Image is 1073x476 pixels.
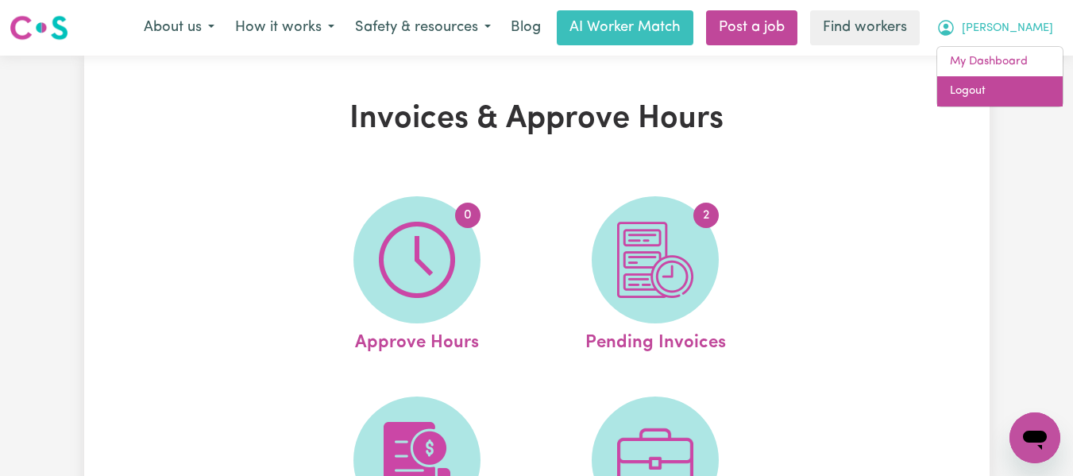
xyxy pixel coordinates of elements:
[937,47,1063,77] a: My Dashboard
[810,10,920,45] a: Find workers
[455,203,481,228] span: 0
[10,14,68,42] img: Careseekers logo
[557,10,693,45] a: AI Worker Match
[355,323,479,357] span: Approve Hours
[225,11,345,45] button: How it works
[693,203,719,228] span: 2
[1009,412,1060,463] iframe: Button to launch messaging window
[926,11,1063,45] button: My Account
[937,76,1063,106] a: Logout
[936,46,1063,107] div: My Account
[245,100,829,138] h1: Invoices & Approve Hours
[962,20,1053,37] span: [PERSON_NAME]
[133,11,225,45] button: About us
[345,11,501,45] button: Safety & resources
[585,323,726,357] span: Pending Invoices
[541,196,770,357] a: Pending Invoices
[501,10,550,45] a: Blog
[10,10,68,46] a: Careseekers logo
[706,10,797,45] a: Post a job
[303,196,531,357] a: Approve Hours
